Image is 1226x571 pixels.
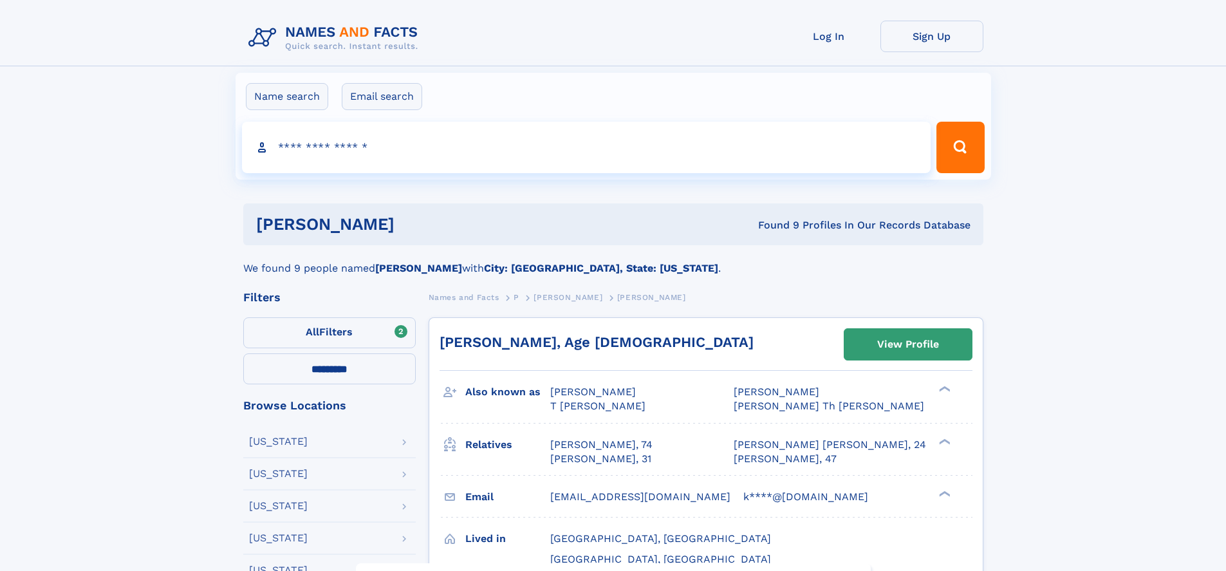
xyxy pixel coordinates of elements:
[465,434,550,456] h3: Relatives
[243,292,416,303] div: Filters
[249,436,308,447] div: [US_STATE]
[734,438,926,452] a: [PERSON_NAME] [PERSON_NAME], 24
[936,437,951,445] div: ❯
[375,262,462,274] b: [PERSON_NAME]
[534,289,602,305] a: [PERSON_NAME]
[249,501,308,511] div: [US_STATE]
[734,452,837,466] a: [PERSON_NAME], 47
[550,553,771,565] span: [GEOGRAPHIC_DATA], [GEOGRAPHIC_DATA]
[465,528,550,550] h3: Lived in
[880,21,983,52] a: Sign Up
[243,317,416,348] label: Filters
[243,400,416,411] div: Browse Locations
[256,216,577,232] h1: [PERSON_NAME]
[249,533,308,543] div: [US_STATE]
[514,293,519,302] span: P
[844,329,972,360] a: View Profile
[550,400,646,412] span: T [PERSON_NAME]
[246,83,328,110] label: Name search
[550,386,636,398] span: [PERSON_NAME]
[429,289,499,305] a: Names and Facts
[484,262,718,274] b: City: [GEOGRAPHIC_DATA], State: [US_STATE]
[514,289,519,305] a: P
[936,122,984,173] button: Search Button
[249,469,308,479] div: [US_STATE]
[877,330,939,359] div: View Profile
[465,381,550,403] h3: Also known as
[734,400,924,412] span: [PERSON_NAME] Th [PERSON_NAME]
[550,452,651,466] a: [PERSON_NAME], 31
[243,21,429,55] img: Logo Names and Facts
[936,385,951,393] div: ❯
[242,122,931,173] input: search input
[936,489,951,498] div: ❯
[243,245,983,276] div: We found 9 people named with .
[734,386,819,398] span: [PERSON_NAME]
[617,293,686,302] span: [PERSON_NAME]
[465,486,550,508] h3: Email
[550,532,771,545] span: [GEOGRAPHIC_DATA], [GEOGRAPHIC_DATA]
[576,218,971,232] div: Found 9 Profiles In Our Records Database
[440,334,754,350] a: [PERSON_NAME], Age [DEMOGRAPHIC_DATA]
[550,438,653,452] a: [PERSON_NAME], 74
[550,491,730,503] span: [EMAIL_ADDRESS][DOMAIN_NAME]
[342,83,422,110] label: Email search
[306,326,319,338] span: All
[534,293,602,302] span: [PERSON_NAME]
[777,21,880,52] a: Log In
